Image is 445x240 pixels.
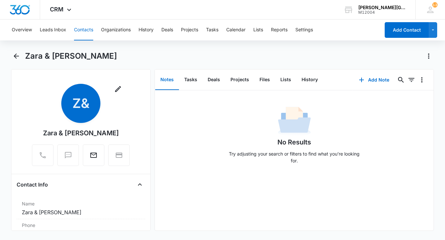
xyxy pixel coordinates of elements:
[271,20,288,40] button: Reports
[417,75,427,85] button: Overflow Menu
[226,20,245,40] button: Calendar
[161,20,173,40] button: Deals
[202,70,225,90] button: Deals
[296,70,323,90] button: History
[225,70,254,90] button: Projects
[25,51,117,61] h1: Zara & [PERSON_NAME]
[385,22,429,38] button: Add Contact
[22,222,140,229] label: Phone
[253,20,263,40] button: Lists
[101,20,131,40] button: Organizations
[61,84,100,123] span: Z&
[22,230,140,238] dd: ---
[179,70,202,90] button: Tasks
[83,144,104,166] button: Email
[295,20,313,40] button: Settings
[278,105,311,137] img: No Data
[40,20,66,40] button: Leads Inbox
[135,179,145,190] button: Close
[396,75,406,85] button: Search...
[254,70,275,90] button: Files
[12,20,32,40] button: Overview
[139,20,154,40] button: History
[83,155,104,160] a: Email
[50,6,64,13] span: CRM
[226,150,363,164] p: Try adjusting your search or filters to find what you’re looking for.
[432,2,438,7] span: 13
[17,181,48,188] h4: Contact Info
[17,198,145,219] div: NameZara & [PERSON_NAME]
[11,51,21,61] button: Back
[206,20,218,40] button: Tasks
[406,75,417,85] button: Filters
[423,51,434,61] button: Actions
[358,5,406,10] div: account name
[22,208,140,216] dd: Zara & [PERSON_NAME]
[155,70,179,90] button: Notes
[352,72,396,88] button: Add Note
[277,137,311,147] h1: No Results
[275,70,296,90] button: Lists
[43,128,119,138] div: Zara & [PERSON_NAME]
[358,10,406,15] div: account id
[22,200,140,207] label: Name
[181,20,198,40] button: Projects
[432,2,438,7] div: notifications count
[74,20,93,40] button: Contacts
